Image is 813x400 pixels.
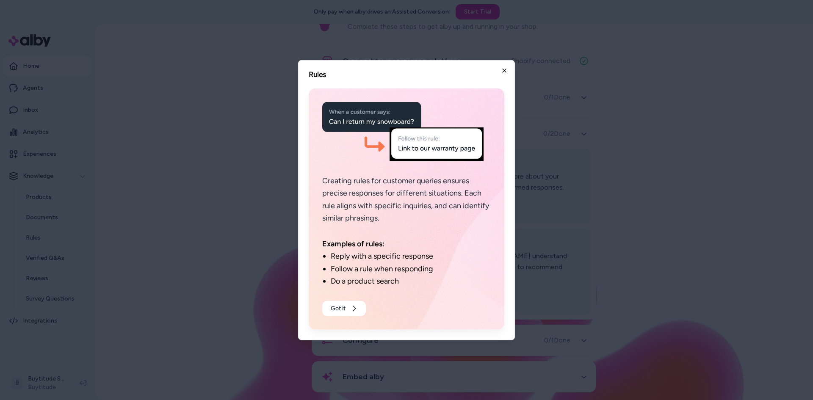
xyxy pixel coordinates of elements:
[331,250,491,262] li: Reply with a specific response
[322,102,484,161] img: Rules Example
[331,275,491,287] li: Do a product search
[322,301,366,316] button: Got it
[322,238,491,250] p: Examples of rules:
[309,70,504,78] h2: Rules
[322,175,491,224] p: Creating rules for customer queries ensures precise responses for different situations. Each rule...
[331,262,491,275] li: Follow a rule when responding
